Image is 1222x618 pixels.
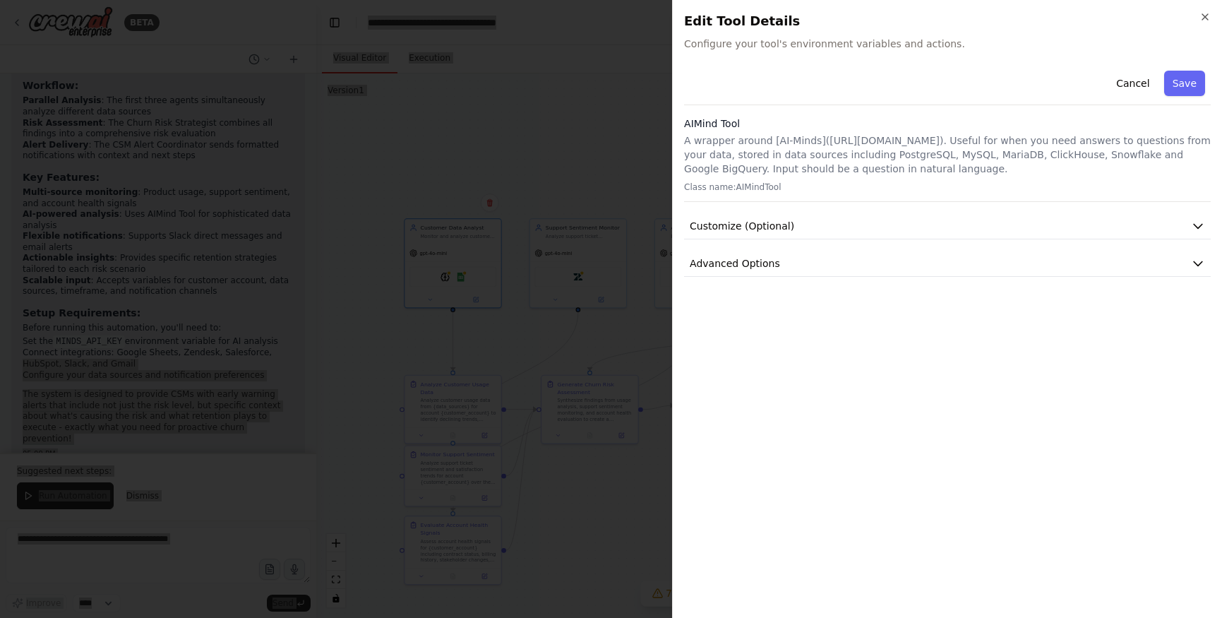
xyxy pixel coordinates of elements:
button: Customize (Optional) [684,213,1211,239]
h2: Edit Tool Details [684,11,1211,31]
span: Advanced Options [690,256,780,271]
p: A wrapper around [AI-Minds]([URL][DOMAIN_NAME]). Useful for when you need answers to questions fr... [684,133,1211,176]
span: Customize (Optional) [690,219,794,233]
p: Class name: AIMindTool [684,182,1211,193]
h3: AIMind Tool [684,117,1211,131]
span: Configure your tool's environment variables and actions. [684,37,1211,51]
button: Advanced Options [684,251,1211,277]
button: Save [1164,71,1205,96]
button: Cancel [1108,71,1158,96]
